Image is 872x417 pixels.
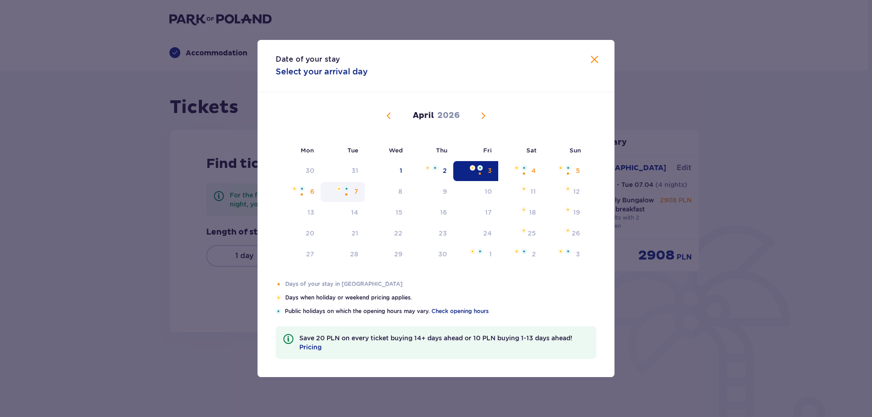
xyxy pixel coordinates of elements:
[306,250,314,259] div: 27
[498,203,542,223] td: Not available. Saturday, April 18, 2026
[453,245,498,265] td: Not available. Friday, May 1, 2026
[453,203,498,223] td: Not available. Friday, April 17, 2026
[352,229,358,238] div: 21
[365,245,409,265] td: Not available. Wednesday, April 29, 2026
[529,208,536,217] div: 18
[483,147,492,154] small: Fri
[530,187,536,196] div: 11
[347,147,358,154] small: Tue
[276,224,321,244] td: Not available. Monday, April 20, 2026
[350,250,358,259] div: 28
[485,208,492,217] div: 17
[443,166,447,175] div: 2
[498,161,542,181] td: Choose Saturday, April 4, 2026 as your check-out date. It’s available.
[485,187,492,196] div: 10
[306,166,314,175] div: 30
[285,280,596,288] p: Days of your stay in [GEOGRAPHIC_DATA]
[498,182,542,202] td: Not available. Saturday, April 11, 2026
[542,182,586,202] td: Not available. Sunday, April 12, 2026
[526,147,536,154] small: Sat
[453,161,498,181] td: Selected as start date. Friday, April 3, 2026
[409,203,454,223] td: Not available. Thursday, April 16, 2026
[489,250,492,259] div: 1
[528,229,536,238] div: 25
[488,166,492,175] div: 3
[365,224,409,244] td: Not available. Wednesday, April 22, 2026
[276,245,321,265] td: Not available. Monday, April 27, 2026
[396,208,402,217] div: 15
[431,307,489,315] a: Check opening hours
[409,224,454,244] td: Not available. Thursday, April 23, 2026
[436,147,447,154] small: Thu
[440,208,447,217] div: 16
[453,182,498,202] td: Not available. Friday, April 10, 2026
[532,250,536,259] div: 2
[258,92,614,280] div: Calendar
[351,208,358,217] div: 14
[321,224,365,244] td: Not available. Tuesday, April 21, 2026
[285,307,596,315] p: Public holidays on which the opening hours may vary.
[542,224,586,244] td: Not available. Sunday, April 26, 2026
[352,166,358,175] div: 31
[365,203,409,223] td: Not available. Wednesday, April 15, 2026
[542,203,586,223] td: Not available. Sunday, April 19, 2026
[310,187,314,196] div: 6
[285,294,596,302] p: Days when holiday or weekend pricing applies.
[398,187,402,196] div: 8
[400,166,402,175] div: 1
[307,208,314,217] div: 13
[389,147,403,154] small: Wed
[276,182,321,202] td: Not available. Monday, April 6, 2026
[276,161,321,181] td: Choose Monday, March 30, 2026 as your check-out date. It’s available.
[365,161,409,181] td: Choose Wednesday, April 1, 2026 as your check-out date. It’s available.
[321,182,365,202] td: Not available. Tuesday, April 7, 2026
[498,245,542,265] td: Not available. Saturday, May 2, 2026
[438,250,447,259] div: 30
[365,182,409,202] td: Not available. Wednesday, April 8, 2026
[439,229,447,238] div: 23
[301,147,314,154] small: Mon
[276,203,321,223] td: Not available. Monday, April 13, 2026
[354,187,358,196] div: 7
[531,166,536,175] div: 4
[542,245,586,265] td: Choose Sunday, May 3, 2026 as your check-out date. It’s available.
[306,229,314,238] div: 20
[321,161,365,181] td: Choose Tuesday, March 31, 2026 as your check-out date. It’s available.
[443,187,447,196] div: 9
[498,224,542,244] td: Not available. Saturday, April 25, 2026
[453,224,498,244] td: Not available. Friday, April 24, 2026
[409,182,454,202] td: Not available. Thursday, April 9, 2026
[394,250,402,259] div: 29
[394,229,402,238] div: 22
[542,161,586,181] td: Choose Sunday, April 5, 2026 as your check-out date. It’s available.
[409,245,454,265] td: Not available. Thursday, April 30, 2026
[321,245,365,265] td: Not available. Tuesday, April 28, 2026
[409,161,454,181] td: Choose Thursday, April 2, 2026 as your check-out date. It’s available.
[321,203,365,223] td: Not available. Tuesday, April 14, 2026
[483,229,492,238] div: 24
